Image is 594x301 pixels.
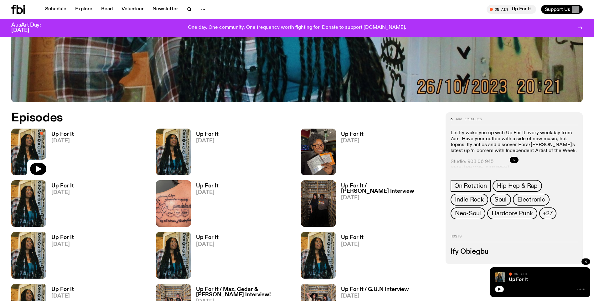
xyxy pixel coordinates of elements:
[11,232,46,278] img: Ify - a Brown Skin girl with black braided twists, looking up to the side with her tongue stickin...
[490,194,511,206] a: Soul
[494,196,507,203] span: Soul
[456,117,482,121] span: 463 episodes
[336,235,364,278] a: Up For It[DATE]
[541,5,583,14] button: Support Us
[451,248,578,255] h3: Ify Obiegbu
[341,242,364,247] span: [DATE]
[336,132,364,175] a: Up For It[DATE]
[514,272,527,276] span: On Air
[509,277,528,282] a: Up For It
[51,242,74,247] span: [DATE]
[341,138,364,144] span: [DATE]
[196,287,293,298] h3: Up For It / Maz, Cedar & [PERSON_NAME] Interview!
[156,232,191,278] img: Ify - a Brown Skin girl with black braided twists, looking up to the side with her tongue stickin...
[487,207,537,219] a: Hardcore Punk
[513,194,550,206] a: Electronic
[517,196,545,203] span: Electronic
[156,129,191,175] img: Ify - a Brown Skin girl with black braided twists, looking up to the side with her tongue stickin...
[51,138,74,144] span: [DATE]
[497,182,538,189] span: Hip Hop & Rap
[196,190,219,195] span: [DATE]
[301,232,336,278] img: Ify - a Brown Skin girl with black braided twists, looking up to the side with her tongue stickin...
[118,5,147,14] a: Volunteer
[451,130,578,154] p: Let Ify wake you up with Up For It every weekday from 7am. Have your coffee with a side of new mu...
[454,182,487,189] span: On Rotation
[543,210,553,217] span: +27
[51,235,74,240] h3: Up For It
[46,235,74,278] a: Up For It[DATE]
[51,287,74,292] h3: Up For It
[11,112,390,124] h2: Episodes
[11,180,46,227] img: Ify - a Brown Skin girl with black braided twists, looking up to the side with her tongue stickin...
[41,5,70,14] a: Schedule
[196,235,219,240] h3: Up For It
[71,5,96,14] a: Explore
[492,210,533,217] span: Hardcore Punk
[46,132,74,175] a: Up For It[DATE]
[196,132,219,137] h3: Up For It
[51,293,74,299] span: [DATE]
[545,7,570,12] span: Support Us
[455,196,484,203] span: Indie Rock
[191,132,219,175] a: Up For It[DATE]
[493,180,542,192] a: Hip Hop & Rap
[341,183,438,194] h3: Up For It / [PERSON_NAME] Interview
[341,235,364,240] h3: Up For It
[495,272,505,282] img: Ify - a Brown Skin girl with black braided twists, looking up to the side with her tongue stickin...
[191,183,219,227] a: Up For It[DATE]
[451,194,488,206] a: Indie Rock
[196,183,219,189] h3: Up For It
[455,210,481,217] span: Neo-Soul
[51,132,74,137] h3: Up For It
[51,190,74,195] span: [DATE]
[97,5,116,14] a: Read
[11,23,51,33] h3: AusArt Day: [DATE]
[46,183,74,227] a: Up For It[DATE]
[51,183,74,189] h3: Up For It
[451,180,491,192] a: On Rotation
[196,242,219,247] span: [DATE]
[341,195,438,201] span: [DATE]
[191,235,219,278] a: Up For It[DATE]
[149,5,182,14] a: Newsletter
[487,5,536,14] button: On AirUp For It
[341,293,409,299] span: [DATE]
[341,132,364,137] h3: Up For It
[451,234,578,242] h2: Hosts
[539,207,556,219] button: +27
[188,25,406,31] p: One day. One community. One frequency worth fighting for. Donate to support [DOMAIN_NAME].
[451,207,485,219] a: Neo-Soul
[336,183,438,227] a: Up For It / [PERSON_NAME] Interview[DATE]
[341,287,409,292] h3: Up For It / G.U.N Interview
[196,138,219,144] span: [DATE]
